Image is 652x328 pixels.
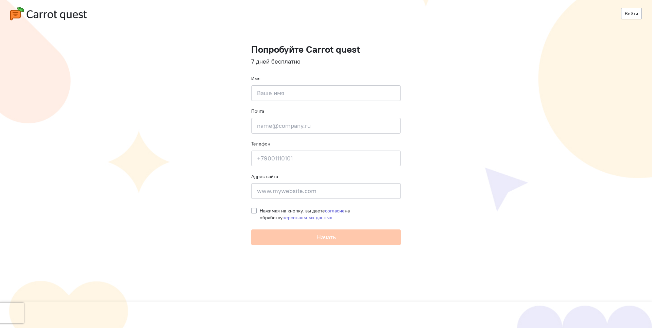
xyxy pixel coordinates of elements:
label: Почта [251,108,264,115]
label: Адрес сайта [251,173,278,180]
img: carrot-quest-logo.svg [10,7,87,20]
label: Имя [251,75,260,82]
a: персональных данных [282,214,332,221]
input: +79001110101 [251,151,401,166]
span: Начать [316,233,336,241]
span: Нажимая на кнопку, вы даете на обработку [260,208,350,221]
h1: Попробуйте Carrot quest [251,44,401,55]
input: name@company.ru [251,118,401,134]
input: www.mywebsite.com [251,183,401,199]
label: Телефон [251,140,270,147]
button: Начать [251,229,401,245]
a: согласие [325,208,345,214]
h4: 7 дней бесплатно [251,58,401,65]
a: Войти [621,8,642,19]
input: Ваше имя [251,85,401,101]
